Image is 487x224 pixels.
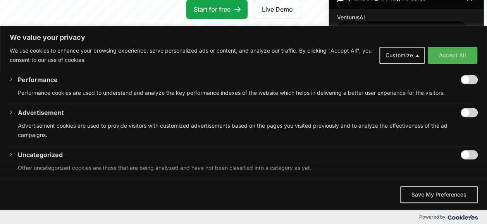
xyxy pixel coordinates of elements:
p: Advertisement cookies are used to provide visitors with customized advertisements based on the pa... [18,121,478,140]
img: Cookieyes logo [447,215,478,220]
span: Welcome to VenturusAI! I'm [PERSON_NAME], your AI assistant. Ready to supercharge your business w... [343,25,450,61]
input: Enable Uncategorized [461,150,478,159]
button: Performance [18,75,58,84]
input: Enable Performance [461,75,478,84]
p: Performance cookies are used to understand and analyze the key performance indexes of the website... [18,88,478,97]
button: Accept All [428,47,477,64]
button: Uncategorized [18,150,63,159]
button: Customize [379,47,425,64]
input: Enable Advertisement [461,108,478,117]
button: Advertisement [18,108,64,117]
button: Save My Preferences [400,186,478,203]
p: We use cookies to enhance your browsing experience, serve personalized ads or content, and analyz... [10,46,373,65]
p: We value your privacy [10,33,477,42]
span: VenturusAI [337,14,365,21]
